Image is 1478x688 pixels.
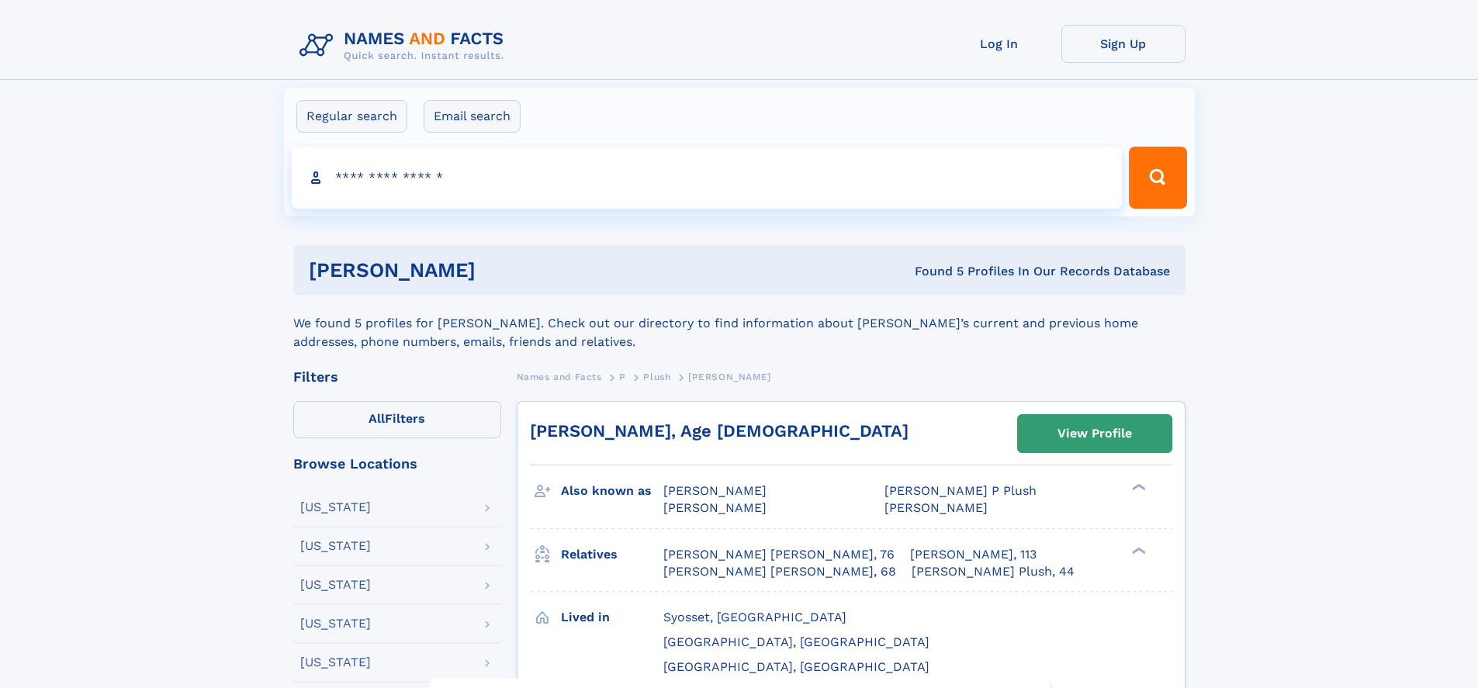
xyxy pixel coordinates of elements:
div: [US_STATE] [300,501,371,513]
span: [PERSON_NAME] [663,483,767,498]
span: [PERSON_NAME] [663,500,767,515]
span: [GEOGRAPHIC_DATA], [GEOGRAPHIC_DATA] [663,634,929,649]
a: [PERSON_NAME], Age [DEMOGRAPHIC_DATA] [530,421,909,441]
h3: Lived in [561,604,663,631]
div: We found 5 profiles for [PERSON_NAME]. Check out our directory to find information about [PERSON_... [293,296,1186,351]
label: Email search [424,100,521,133]
a: Sign Up [1061,25,1186,63]
div: Browse Locations [293,457,501,471]
h3: Also known as [561,478,663,504]
span: Plush [643,372,670,382]
span: Syosset, [GEOGRAPHIC_DATA] [663,610,846,624]
a: [PERSON_NAME], 113 [910,546,1037,563]
div: [US_STATE] [300,579,371,591]
img: Logo Names and Facts [293,25,517,67]
span: [PERSON_NAME] [688,372,771,382]
span: [PERSON_NAME] P Plush [884,483,1037,498]
div: [US_STATE] [300,540,371,552]
div: ❯ [1128,482,1147,493]
div: View Profile [1057,416,1132,451]
h1: [PERSON_NAME] [309,261,695,280]
h3: Relatives [561,541,663,568]
label: Filters [293,401,501,438]
a: View Profile [1018,415,1172,452]
a: [PERSON_NAME] Plush, 44 [912,563,1075,580]
input: search input [292,147,1123,209]
div: ❯ [1128,545,1147,555]
div: [US_STATE] [300,617,371,630]
a: Log In [937,25,1061,63]
label: Regular search [296,100,407,133]
a: Plush [643,367,670,386]
div: [US_STATE] [300,656,371,669]
button: Search Button [1129,147,1186,209]
span: All [369,411,385,426]
span: P [619,372,626,382]
span: [GEOGRAPHIC_DATA], [GEOGRAPHIC_DATA] [663,659,929,674]
div: Filters [293,370,501,384]
a: [PERSON_NAME] [PERSON_NAME], 76 [663,546,895,563]
a: Names and Facts [517,367,602,386]
a: P [619,367,626,386]
div: Found 5 Profiles In Our Records Database [695,263,1170,280]
a: [PERSON_NAME] [PERSON_NAME], 68 [663,563,896,580]
span: [PERSON_NAME] [884,500,988,515]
